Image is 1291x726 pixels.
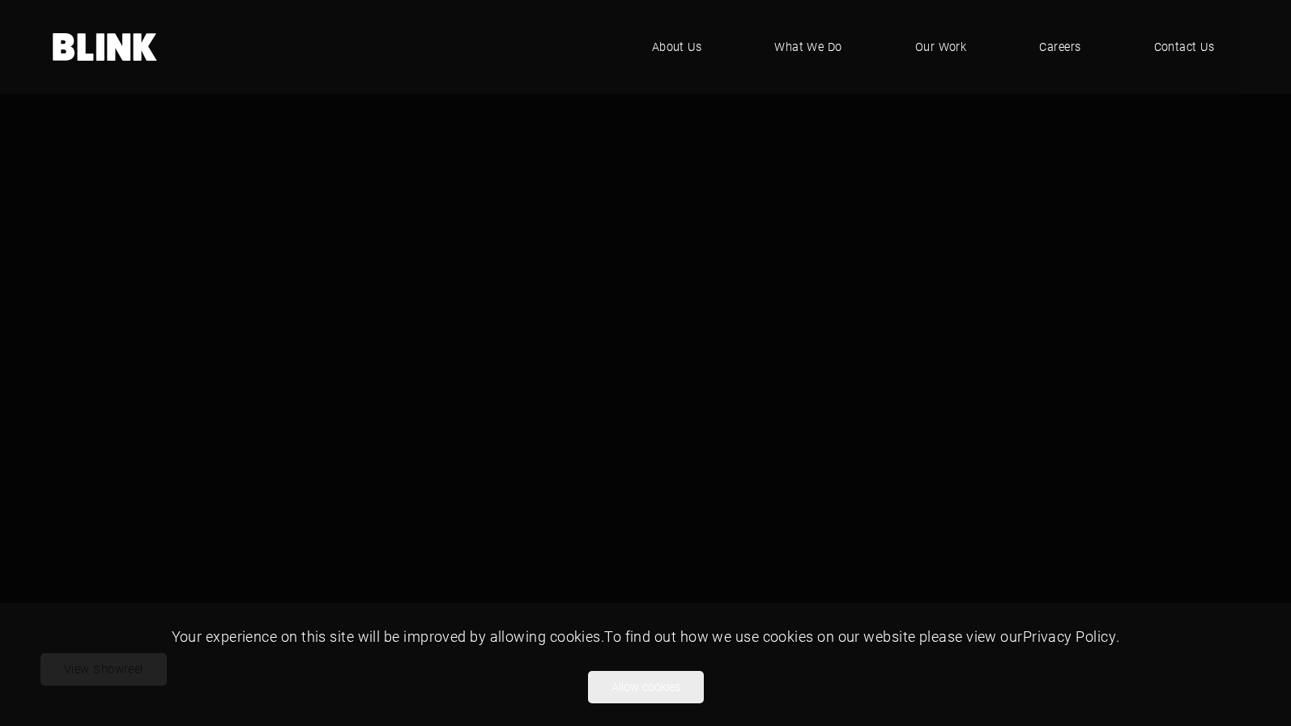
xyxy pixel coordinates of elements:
span: Contact Us [1154,38,1215,56]
a: Careers [1015,23,1105,71]
span: Our Work [915,38,967,56]
span: What We Do [774,38,842,56]
a: Our Work [891,23,991,71]
a: Contact Us [1130,23,1239,71]
button: Allow cookies [588,671,704,703]
a: Home [53,33,158,61]
span: Your experience on this site will be improved by allowing cookies. To find out how we use cookies... [172,626,1120,646]
span: Careers [1039,38,1080,56]
a: Privacy Policy [1023,626,1116,646]
span: About Us [652,38,702,56]
a: What We Do [750,23,867,71]
a: About Us [628,23,726,71]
